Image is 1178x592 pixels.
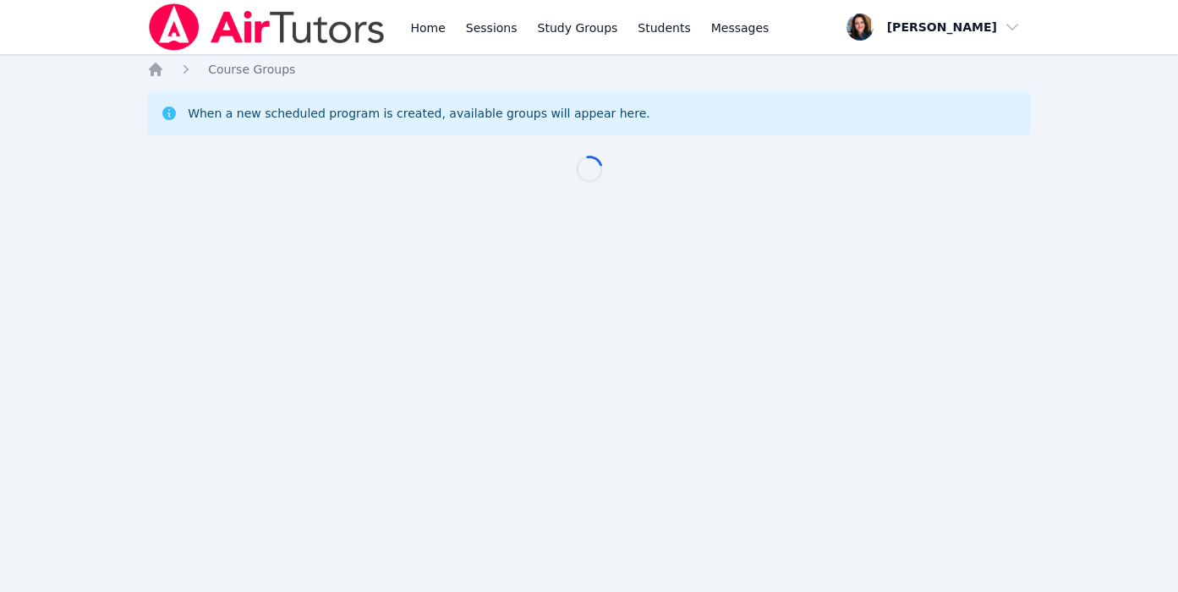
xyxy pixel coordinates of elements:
nav: Breadcrumb [147,61,1031,78]
img: Air Tutors [147,3,386,51]
span: Messages [711,19,770,36]
div: When a new scheduled program is created, available groups will appear here. [188,105,650,122]
span: Course Groups [208,63,295,76]
a: Course Groups [208,61,295,78]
